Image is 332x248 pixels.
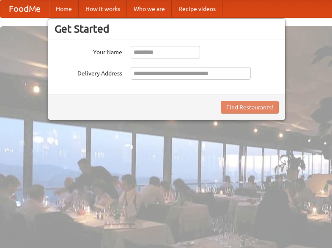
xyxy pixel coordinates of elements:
[221,101,279,114] button: Find Restaurants!
[55,67,122,78] label: Delivery Address
[55,22,279,35] h3: Get Started
[55,46,122,56] label: Your Name
[79,0,127,17] a: How it works
[49,0,79,17] a: Home
[127,0,172,17] a: Who we are
[0,0,49,17] a: FoodMe
[172,0,222,17] a: Recipe videos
